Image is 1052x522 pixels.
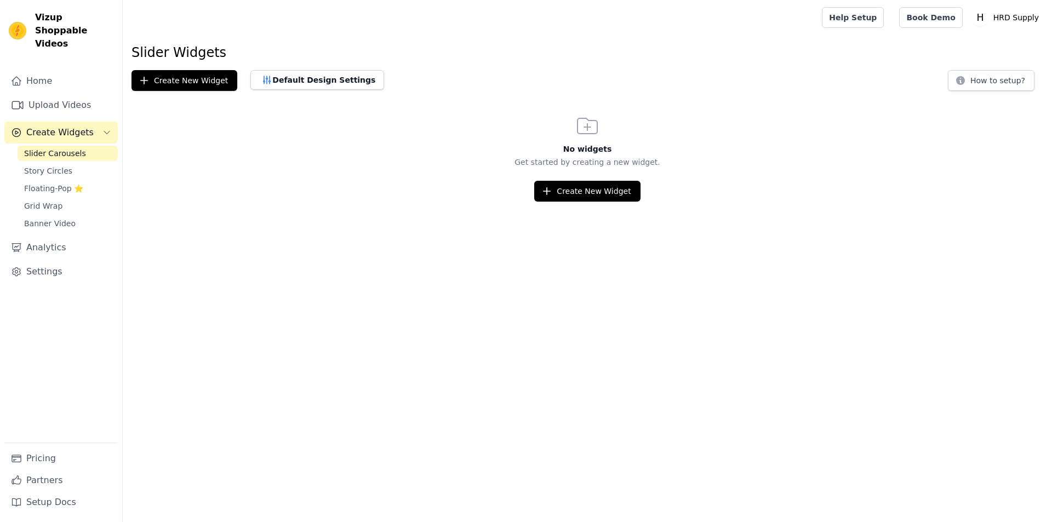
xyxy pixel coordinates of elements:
a: Analytics [4,237,118,259]
a: Slider Carousels [18,146,118,161]
a: Banner Video [18,216,118,231]
a: Upload Videos [4,94,118,116]
a: Home [4,70,118,92]
span: Story Circles [24,165,72,176]
a: Book Demo [899,7,962,28]
a: Setup Docs [4,491,118,513]
text: H [976,12,984,23]
span: Grid Wrap [24,200,62,211]
span: Banner Video [24,218,76,229]
button: Default Design Settings [250,70,384,90]
span: Vizup Shoppable Videos [35,11,113,50]
button: Create New Widget [131,70,237,91]
img: Vizup [9,22,26,39]
a: How to setup? [948,78,1034,88]
button: How to setup? [948,70,1034,91]
p: Get started by creating a new widget. [123,157,1052,168]
button: Create New Widget [534,181,640,202]
a: Story Circles [18,163,118,179]
a: Partners [4,469,118,491]
p: HRD Supply [989,8,1043,27]
span: Slider Carousels [24,148,86,159]
span: Floating-Pop ⭐ [24,183,83,194]
button: H HRD Supply [971,8,1043,27]
a: Floating-Pop ⭐ [18,181,118,196]
a: Help Setup [822,7,884,28]
span: Create Widgets [26,126,94,139]
a: Pricing [4,448,118,469]
a: Grid Wrap [18,198,118,214]
h1: Slider Widgets [131,44,1043,61]
button: Create Widgets [4,122,118,144]
h3: No widgets [123,144,1052,154]
a: Settings [4,261,118,283]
